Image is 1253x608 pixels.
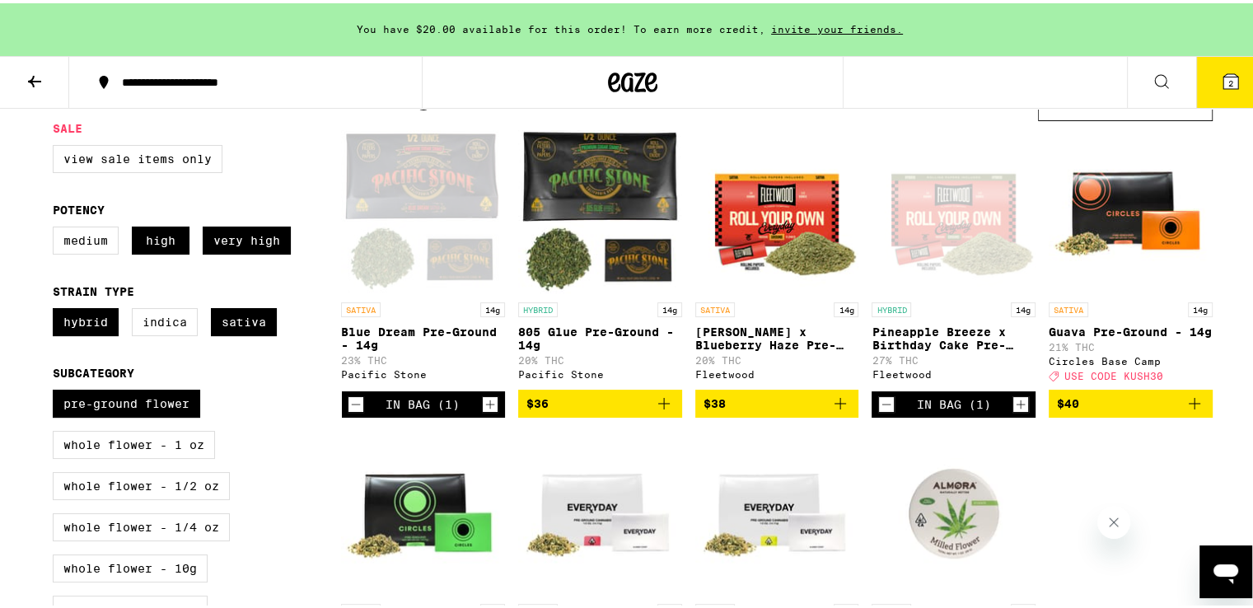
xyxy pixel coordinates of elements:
[53,142,222,170] label: View Sale Items Only
[53,510,230,538] label: Whole Flower - 1/4 oz
[518,322,682,348] p: 805 Glue Pre-Ground - 14g
[872,366,1036,376] div: Fleetwood
[348,393,364,409] button: Decrement
[341,126,505,388] a: Open page for Blue Dream Pre-Ground - 14g from Pacific Stone
[518,126,682,291] img: Pacific Stone - 805 Glue Pre-Ground - 14g
[53,428,215,456] label: Whole Flower - 1 oz
[518,428,682,592] img: Everyday - Apple Jack Pre-Ground - 14g
[917,395,991,408] div: In Bag (1)
[53,363,134,376] legend: Subcategory
[132,223,189,251] label: High
[357,21,765,31] span: You have $20.00 available for this order! To earn more credit,
[657,299,682,314] p: 14g
[53,223,119,251] label: Medium
[480,299,505,314] p: 14g
[53,200,105,213] legend: Potency
[53,119,82,132] legend: Sale
[872,126,1036,388] a: Open page for Pineapple Breeze x Birthday Cake Pre-Ground - 14g from Fleetwood
[341,322,505,348] p: Blue Dream Pre-Ground - 14g
[10,12,119,25] span: Hi. Need any help?
[526,394,549,407] span: $36
[341,299,381,314] p: SATIVA
[1064,367,1163,378] span: USE CODE KUSH30
[1199,542,1252,595] iframe: Button to launch messaging window
[695,299,735,314] p: SATIVA
[341,366,505,376] div: Pacific Stone
[695,428,859,592] img: Everyday - Bubble Gum Pre-Ground - 14g
[872,428,1036,592] img: Almora Farm - Hybrid Blend Pre-Ground - 28g
[872,352,1036,362] p: 27% THC
[704,394,726,407] span: $38
[386,395,460,408] div: In Bag (1)
[834,299,858,314] p: 14g
[518,126,682,386] a: Open page for 805 Glue Pre-Ground - 14g from Pacific Stone
[53,469,230,497] label: Whole Flower - 1/2 oz
[1057,394,1079,407] span: $40
[53,282,134,295] legend: Strain Type
[132,305,198,333] label: Indica
[695,322,859,348] p: [PERSON_NAME] x Blueberry Haze Pre-Ground - 14g
[203,223,291,251] label: Very High
[1049,126,1213,386] a: Open page for Guava Pre-Ground - 14g from Circles Base Camp
[695,352,859,362] p: 20% THC
[518,352,682,362] p: 20% THC
[518,386,682,414] button: Add to bag
[1097,503,1130,536] iframe: Close message
[482,393,498,409] button: Increment
[53,551,208,579] label: Whole Flower - 10g
[1049,339,1213,349] p: 21% THC
[211,305,277,333] label: Sativa
[1011,299,1036,314] p: 14g
[518,299,558,314] p: HYBRID
[341,352,505,362] p: 23% THC
[765,21,909,31] span: invite your friends.
[1228,75,1233,85] span: 2
[53,386,200,414] label: Pre-ground Flower
[1188,299,1213,314] p: 14g
[341,428,505,592] img: Circles Base Camp - Pink Cookies Pre-Ground - 14g
[695,366,859,376] div: Fleetwood
[878,393,895,409] button: Decrement
[1049,299,1088,314] p: SATIVA
[53,305,119,333] label: Hybrid
[1049,126,1213,291] img: Circles Base Camp - Guava Pre-Ground - 14g
[518,366,682,376] div: Pacific Stone
[872,299,911,314] p: HYBRID
[695,386,859,414] button: Add to bag
[1049,322,1213,335] p: Guava Pre-Ground - 14g
[695,126,859,291] img: Fleetwood - Jack Herer x Blueberry Haze Pre-Ground - 14g
[1012,393,1029,409] button: Increment
[1049,386,1213,414] button: Add to bag
[1049,353,1213,363] div: Circles Base Camp
[872,322,1036,348] p: Pineapple Breeze x Birthday Cake Pre-Ground - 14g
[695,126,859,386] a: Open page for Jack Herer x Blueberry Haze Pre-Ground - 14g from Fleetwood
